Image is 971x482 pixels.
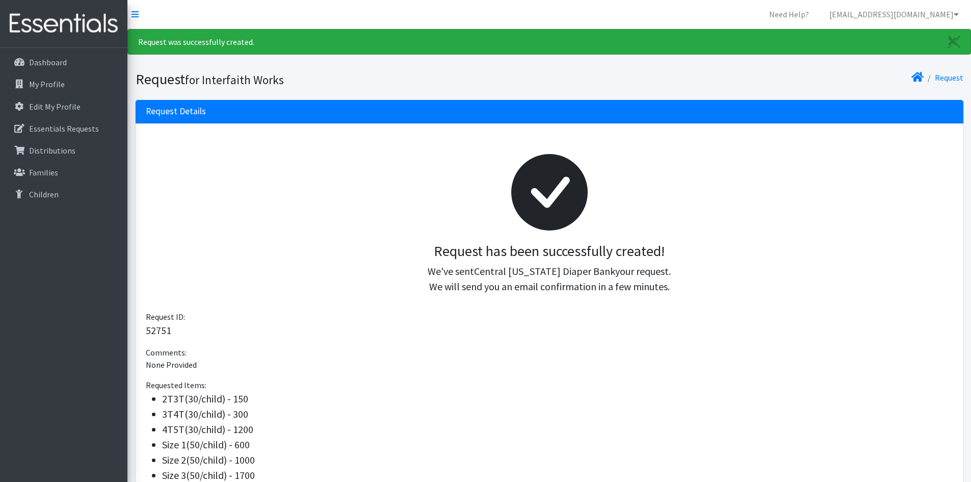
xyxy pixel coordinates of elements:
[821,4,967,24] a: [EMAIL_ADDRESS][DOMAIN_NAME]
[29,79,65,89] p: My Profile
[162,452,953,468] li: Size 2(50/child) - 1000
[29,102,81,112] p: Edit My Profile
[29,123,99,134] p: Essentials Requests
[4,7,123,41] img: HumanEssentials
[136,70,546,88] h1: Request
[938,30,970,54] a: Close
[146,106,206,117] h3: Request Details
[4,162,123,183] a: Families
[29,189,59,199] p: Children
[474,265,615,277] span: Central [US_STATE] Diaper Bank
[935,72,963,83] a: Request
[4,74,123,94] a: My Profile
[162,407,953,422] li: 3T4T(30/child) - 300
[29,145,75,156] p: Distributions
[185,72,284,87] small: for Interfaith Works
[146,360,197,370] span: None Provided
[4,118,123,139] a: Essentials Requests
[162,437,953,452] li: Size 1(50/child) - 600
[127,29,971,55] div: Request was successfully created.
[761,4,817,24] a: Need Help?
[154,264,945,294] p: We've sent your request. We will send you an email confirmation in a few minutes.
[146,347,187,358] span: Comments:
[146,312,185,322] span: Request ID:
[154,243,945,260] h3: Request has been successfully created!
[146,323,953,338] p: 52751
[29,57,67,67] p: Dashboard
[4,52,123,72] a: Dashboard
[162,422,953,437] li: 4T5T(30/child) - 1200
[162,391,953,407] li: 2T3T(30/child) - 150
[4,96,123,117] a: Edit My Profile
[4,140,123,161] a: Distributions
[29,167,58,177] p: Families
[146,380,206,390] span: Requested Items:
[4,184,123,205] a: Children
